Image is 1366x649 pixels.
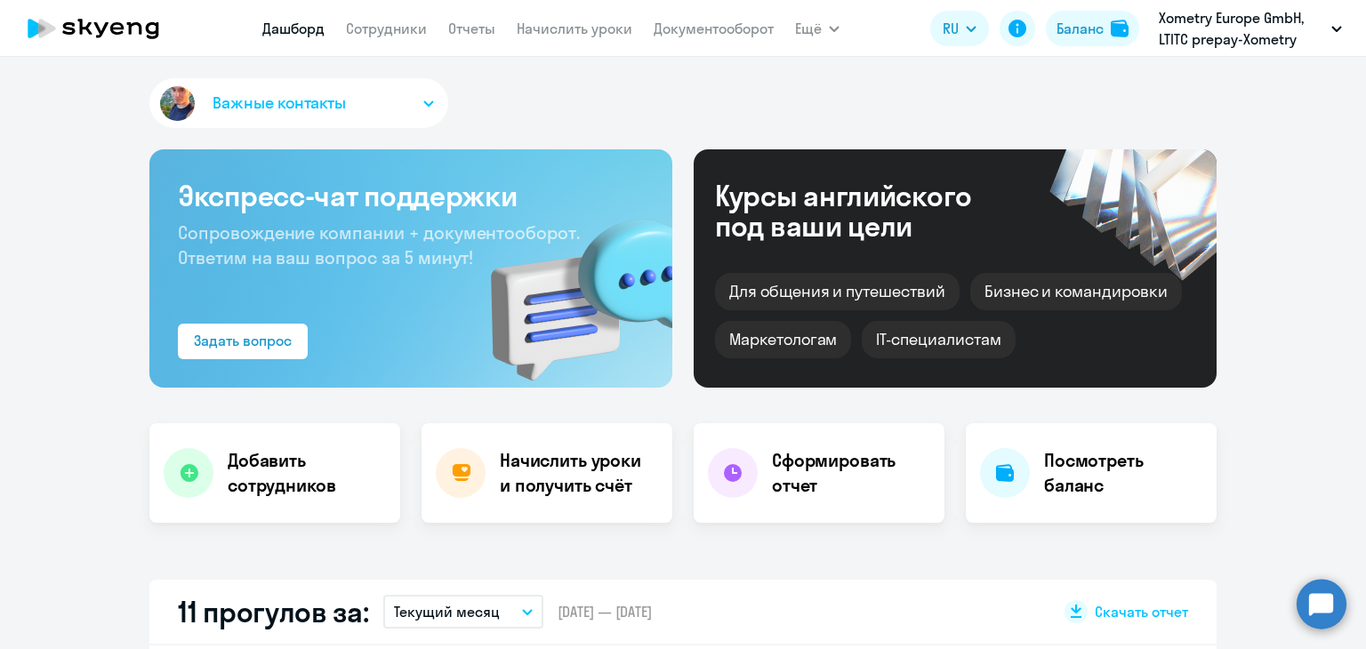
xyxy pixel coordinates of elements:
[1046,11,1139,46] button: Балансbalance
[262,20,325,37] a: Дашборд
[715,321,851,358] div: Маркетологам
[517,20,632,37] a: Начислить уроки
[228,448,386,498] h4: Добавить сотрудников
[178,221,580,268] span: Сопровождение компании + документооборот. Ответим на ваш вопрос за 5 минут!
[772,448,930,498] h4: Сформировать отчет
[1057,18,1104,39] div: Баланс
[213,92,346,115] span: Важные контакты
[1150,7,1351,50] button: Xometry Europe GmbH, LTITC prepay-Xometry Europe GmbH_Основной
[970,273,1182,310] div: Бизнес и командировки
[715,180,1019,241] div: Курсы английского под ваши цели
[500,448,655,498] h4: Начислить уроки и получить счёт
[558,602,652,621] span: [DATE] — [DATE]
[795,11,840,46] button: Ещё
[943,18,959,39] span: RU
[194,330,292,351] div: Задать вопрос
[394,601,500,622] p: Текущий месяц
[795,18,822,39] span: Ещё
[157,83,198,124] img: avatar
[346,20,427,37] a: Сотрудники
[1095,602,1188,621] span: Скачать отчет
[930,11,989,46] button: RU
[715,273,960,310] div: Для общения и путешествий
[862,321,1015,358] div: IT-специалистам
[383,595,543,629] button: Текущий месяц
[1044,448,1202,498] h4: Посмотреть баланс
[178,324,308,359] button: Задать вопрос
[465,188,672,388] img: bg-img
[1159,7,1324,50] p: Xometry Europe GmbH, LTITC prepay-Xometry Europe GmbH_Основной
[149,78,448,128] button: Важные контакты
[654,20,774,37] a: Документооборот
[1111,20,1129,37] img: balance
[448,20,495,37] a: Отчеты
[178,178,644,213] h3: Экспресс-чат поддержки
[178,594,369,629] h2: 11 прогулов за:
